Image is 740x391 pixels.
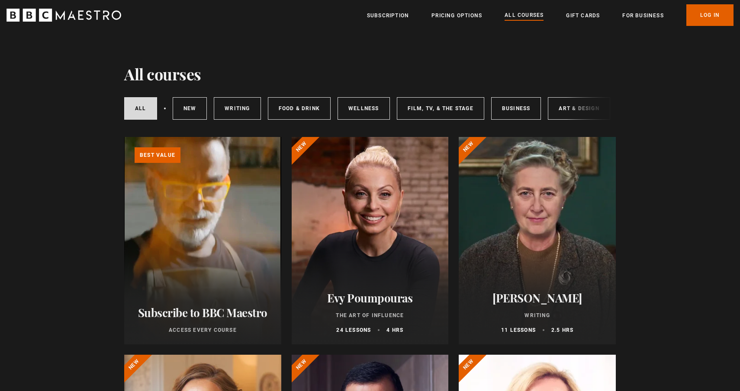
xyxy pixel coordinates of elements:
[367,11,409,20] a: Subscription
[686,4,734,26] a: Log In
[501,326,536,334] p: 11 lessons
[491,97,541,120] a: Business
[469,312,605,319] p: Writing
[566,11,600,20] a: Gift Cards
[338,97,390,120] a: Wellness
[268,97,331,120] a: Food & Drink
[302,312,438,319] p: The Art of Influence
[214,97,261,120] a: Writing
[386,326,403,334] p: 4 hrs
[124,65,201,83] h1: All courses
[367,4,734,26] nav: Primary
[336,326,371,334] p: 24 lessons
[292,137,449,344] a: Evy Poumpouras The Art of Influence 24 lessons 4 hrs New
[469,291,605,305] h2: [PERSON_NAME]
[173,97,207,120] a: New
[548,97,610,120] a: Art & Design
[302,291,438,305] h2: Evy Poumpouras
[397,97,484,120] a: Film, TV, & The Stage
[505,11,544,20] a: All Courses
[459,137,616,344] a: [PERSON_NAME] Writing 11 lessons 2.5 hrs New
[6,9,121,22] svg: BBC Maestro
[135,147,180,163] p: Best value
[431,11,482,20] a: Pricing Options
[551,326,573,334] p: 2.5 hrs
[622,11,663,20] a: For business
[124,97,157,120] a: All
